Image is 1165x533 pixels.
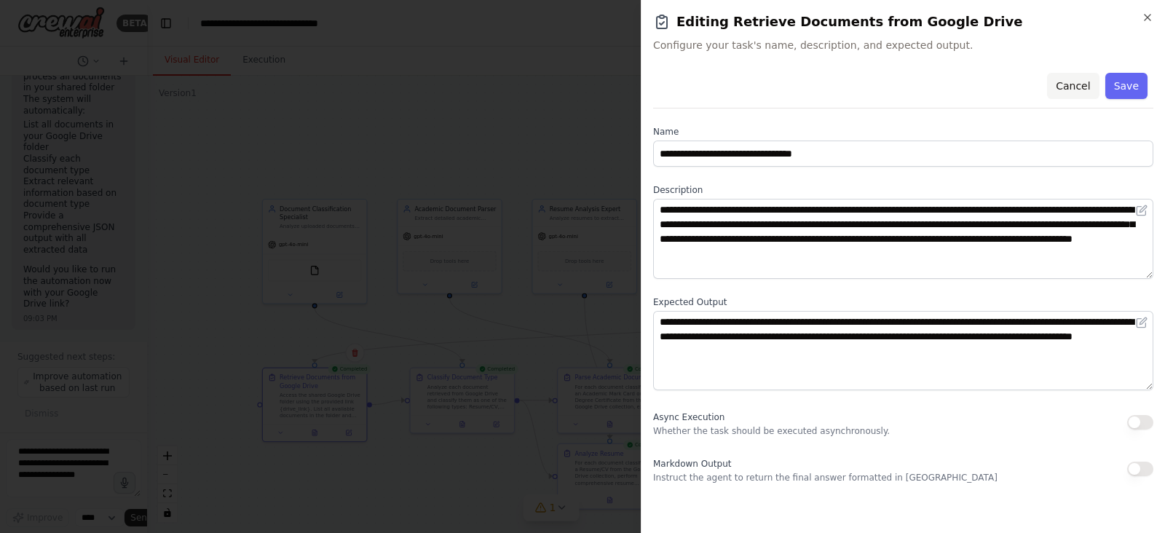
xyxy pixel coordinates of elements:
button: Save [1105,73,1148,99]
h2: Editing Retrieve Documents from Google Drive [653,12,1153,32]
button: Cancel [1047,73,1099,99]
label: Expected Output [653,296,1153,308]
span: Async Execution [653,412,724,422]
span: Markdown Output [653,459,731,469]
label: Description [653,184,1153,196]
p: Whether the task should be executed asynchronously. [653,425,890,437]
label: Name [653,126,1153,138]
button: Open in editor [1133,314,1150,331]
span: Configure your task's name, description, and expected output. [653,38,1153,52]
button: Open in editor [1133,202,1150,219]
p: Instruct the agent to return the final answer formatted in [GEOGRAPHIC_DATA] [653,472,998,483]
